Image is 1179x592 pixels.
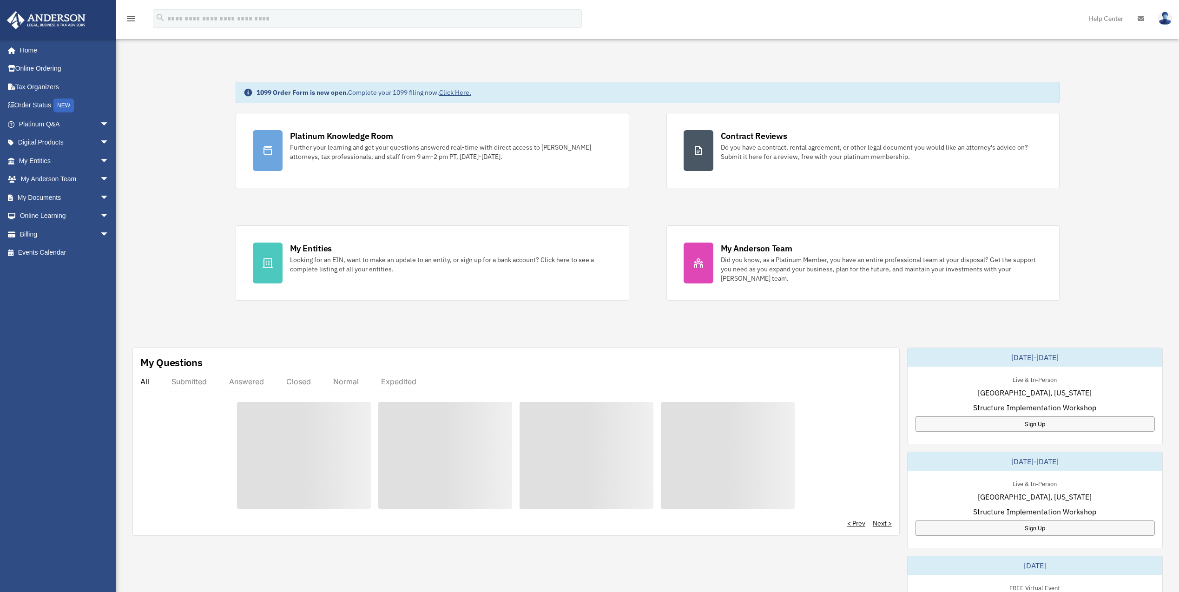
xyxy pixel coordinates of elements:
[100,133,119,152] span: arrow_drop_down
[7,133,123,152] a: Digital Productsarrow_drop_down
[7,188,123,207] a: My Documentsarrow_drop_down
[847,519,865,528] a: < Prev
[7,151,123,170] a: My Entitiesarrow_drop_down
[666,225,1060,301] a: My Anderson Team Did you know, as a Platinum Member, you have an entire professional team at your...
[721,255,1043,283] div: Did you know, as a Platinum Member, you have an entire professional team at your disposal? Get th...
[973,402,1096,413] span: Structure Implementation Workshop
[915,520,1155,536] a: Sign Up
[100,170,119,189] span: arrow_drop_down
[978,387,1092,398] span: [GEOGRAPHIC_DATA], [US_STATE]
[721,143,1043,161] div: Do you have a contract, rental agreement, or other legal document you would like an attorney's ad...
[125,13,137,24] i: menu
[1158,12,1172,25] img: User Pic
[229,377,264,386] div: Answered
[1002,582,1067,592] div: FREE Virtual Event
[4,11,88,29] img: Anderson Advisors Platinum Portal
[7,96,123,115] a: Order StatusNEW
[236,113,629,188] a: Platinum Knowledge Room Further your learning and get your questions answered real-time with dire...
[908,348,1162,367] div: [DATE]-[DATE]
[53,99,74,112] div: NEW
[908,452,1162,471] div: [DATE]-[DATE]
[1005,374,1064,384] div: Live & In-Person
[7,225,123,243] a: Billingarrow_drop_down
[155,13,165,23] i: search
[439,88,471,97] a: Click Here.
[7,170,123,189] a: My Anderson Teamarrow_drop_down
[381,377,416,386] div: Expedited
[1005,478,1064,488] div: Live & In-Person
[7,243,123,262] a: Events Calendar
[721,243,792,254] div: My Anderson Team
[100,115,119,134] span: arrow_drop_down
[140,355,203,369] div: My Questions
[290,255,612,274] div: Looking for an EIN, want to make an update to an entity, or sign up for a bank account? Click her...
[666,113,1060,188] a: Contract Reviews Do you have a contract, rental agreement, or other legal document you would like...
[290,130,393,142] div: Platinum Knowledge Room
[100,188,119,207] span: arrow_drop_down
[257,88,471,97] div: Complete your 1099 filing now.
[973,506,1096,517] span: Structure Implementation Workshop
[7,41,119,59] a: Home
[7,59,123,78] a: Online Ordering
[290,243,332,254] div: My Entities
[100,207,119,226] span: arrow_drop_down
[7,115,123,133] a: Platinum Q&Aarrow_drop_down
[873,519,892,528] a: Next >
[721,130,787,142] div: Contract Reviews
[7,78,123,96] a: Tax Organizers
[908,556,1162,575] div: [DATE]
[140,377,149,386] div: All
[100,225,119,244] span: arrow_drop_down
[978,491,1092,502] span: [GEOGRAPHIC_DATA], [US_STATE]
[333,377,359,386] div: Normal
[236,225,629,301] a: My Entities Looking for an EIN, want to make an update to an entity, or sign up for a bank accoun...
[171,377,207,386] div: Submitted
[286,377,311,386] div: Closed
[915,416,1155,432] a: Sign Up
[125,16,137,24] a: menu
[257,88,348,97] strong: 1099 Order Form is now open.
[290,143,612,161] div: Further your learning and get your questions answered real-time with direct access to [PERSON_NAM...
[7,207,123,225] a: Online Learningarrow_drop_down
[100,151,119,171] span: arrow_drop_down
